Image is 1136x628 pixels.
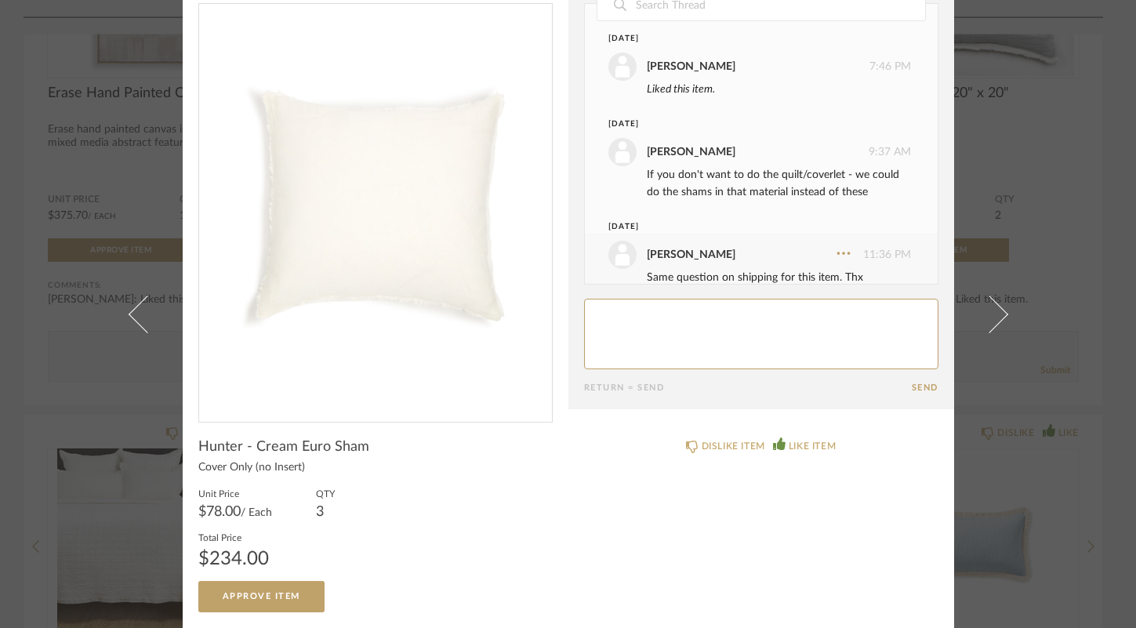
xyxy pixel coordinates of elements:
div: 3 [316,506,335,518]
span: Hunter - Cream Euro Sham [198,438,369,456]
div: [PERSON_NAME] [647,58,735,75]
div: 11:36 PM [608,241,911,269]
div: Return = Send [584,383,912,393]
div: 7:46 PM [608,53,911,81]
div: DISLIKE ITEM [702,438,765,454]
div: 0 [199,4,552,409]
div: 9:37 AM [608,138,911,166]
div: Liked this item. [647,81,911,98]
div: Same question on shipping for this item. Thx [647,269,911,286]
div: [PERSON_NAME] [647,143,735,161]
span: Approve Item [223,592,300,601]
button: Approve Item [198,581,325,612]
label: Total Price [198,531,269,543]
div: $234.00 [198,550,269,568]
label: QTY [316,487,335,499]
span: / Each [241,507,272,518]
div: [DATE] [608,118,882,130]
div: If you don't want to do the quilt/coverlet - we could do the shams in that material instead of these [647,166,911,201]
div: [DATE] [608,33,882,45]
div: Cover Only (no Insert) [198,462,553,474]
img: 9ff73762-a8a3-4bef-bcd7-d204dc0edfb6_1000x1000.jpg [199,4,552,409]
div: [PERSON_NAME] [647,246,735,263]
div: LIKE ITEM [789,438,836,454]
span: $78.00 [198,505,241,519]
div: [DATE] [608,221,882,233]
label: Unit Price [198,487,272,499]
button: Send [912,383,938,393]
